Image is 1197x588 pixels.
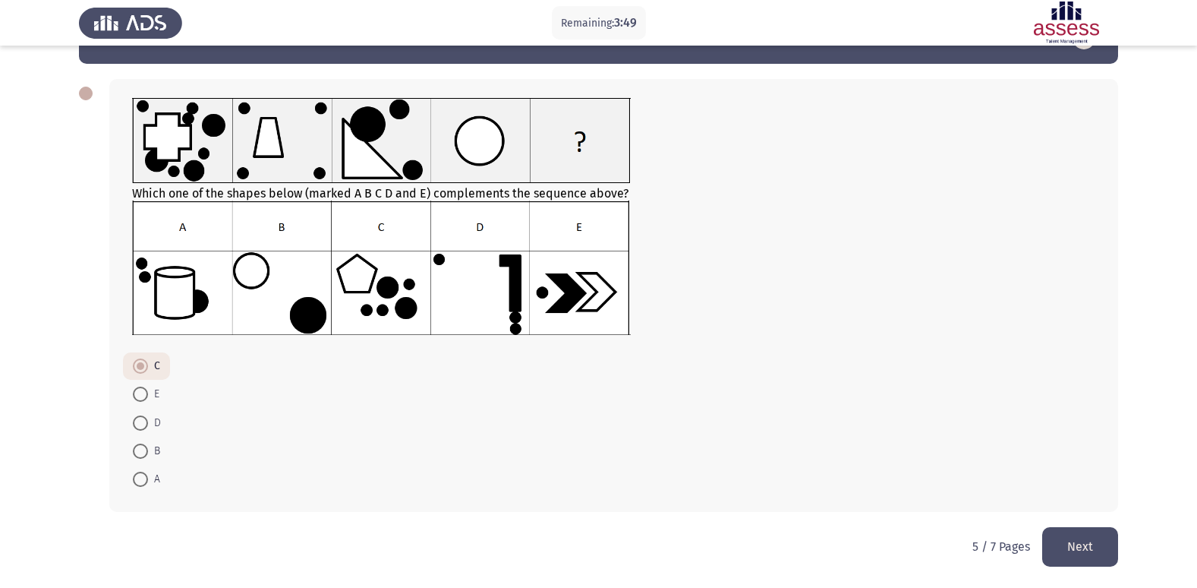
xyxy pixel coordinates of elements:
[148,357,160,375] span: C
[132,98,631,183] img: UkFYYV8wODRfQSAucG5nMTY5MTMyNDIwODY1NA==.png
[972,539,1030,554] p: 5 / 7 Pages
[79,2,182,44] img: Assess Talent Management logo
[132,98,1095,338] div: Which one of the shapes below (marked A B C D and E) complements the sequence above?
[561,14,637,33] p: Remaining:
[132,201,631,335] img: UkFYYV8wODRfQi5wbmcxNjkxMzI0MjIwMzM5.png
[148,442,160,460] span: B
[148,470,160,488] span: A
[614,15,637,30] span: 3:49
[148,414,161,432] span: D
[1015,2,1118,44] img: Assessment logo of Assessment En (Focus & 16PD)
[1042,527,1118,566] button: load next page
[148,385,159,403] span: E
